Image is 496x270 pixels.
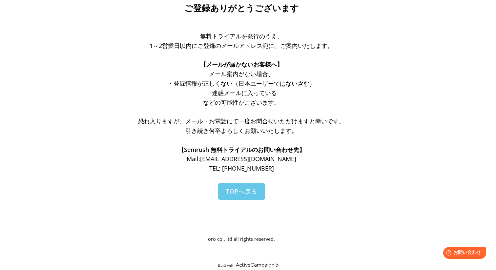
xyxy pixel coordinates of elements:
iframe: Help widget launcher [438,244,489,263]
span: 恐れ入りますが、メール・お電話にて一度お問合せいただけますと幸いです。 [138,117,345,125]
span: ご登録ありがとうございます [184,3,299,13]
div: Built with [218,263,235,268]
a: TOPへ戻る [218,183,265,200]
span: 【メールが届かないお客様へ】 [200,60,283,68]
span: 【Semrush 無料トライアルのお問い合わせ先】 [178,146,305,154]
span: TOPへ戻る [226,187,257,195]
span: oro co., ltd all rights reserved. [208,236,275,242]
span: 引き続き何卒よろしくお願いいたします。 [185,127,298,135]
span: 1～2営業日以内にご登録のメールアドレス宛に、ご案内いたします。 [150,42,333,50]
span: ・登録情報が正しくない（日本ユーザーではない含む） [168,79,315,87]
span: Mail: [EMAIL_ADDRESS][DOMAIN_NAME] [187,155,296,163]
span: などの可能性がございます。 [203,98,280,106]
span: ・迷惑メールに入っている [206,89,277,97]
span: TEL: [PHONE_NUMBER] [209,164,274,172]
span: 無料トライアルを発行のうえ、 [200,32,283,40]
span: メール案内がない場合、 [209,70,274,78]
